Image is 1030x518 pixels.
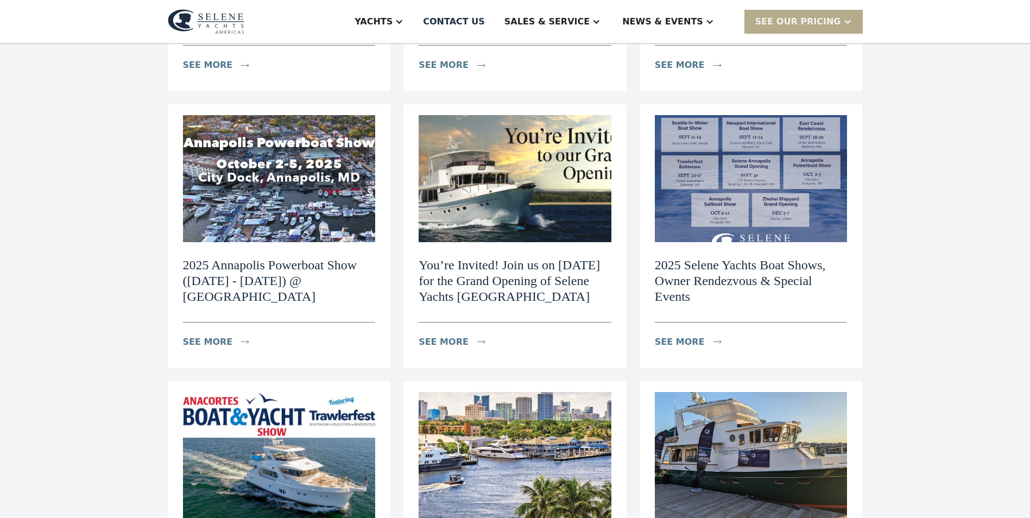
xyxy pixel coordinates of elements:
[713,340,722,344] img: icon
[355,15,393,28] div: Yachts
[744,10,863,33] div: SEE Our Pricing
[477,64,485,67] img: icon
[622,15,703,28] div: News & EVENTS
[713,64,722,67] img: icon
[655,336,705,349] div: see more
[183,336,233,349] div: see more
[419,336,469,349] div: see more
[168,9,244,34] img: logo
[423,15,485,28] div: Contact US
[419,59,469,72] div: see more
[241,340,249,344] img: icon
[403,104,627,368] a: You’re Invited! Join us on [DATE] for the Grand Opening of Selene Yachts [GEOGRAPHIC_DATA]see mor...
[655,257,848,304] h2: 2025 Selene Yachts Boat Shows, Owner Rendezvous & Special Events
[183,257,376,304] h2: 2025 Annapolis Powerboat Show ([DATE] - [DATE]) @ [GEOGRAPHIC_DATA]
[504,15,590,28] div: Sales & Service
[168,104,391,368] a: 2025 Annapolis Powerboat Show ([DATE] - [DATE]) @ [GEOGRAPHIC_DATA]see moreicon
[640,104,863,368] a: 2025 Selene Yachts Boat Shows, Owner Rendezvous & Special Eventssee moreicon
[655,59,705,72] div: see more
[183,59,233,72] div: see more
[755,15,841,28] div: SEE Our Pricing
[241,64,249,67] img: icon
[477,340,485,344] img: icon
[419,257,611,304] h2: You’re Invited! Join us on [DATE] for the Grand Opening of Selene Yachts [GEOGRAPHIC_DATA]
